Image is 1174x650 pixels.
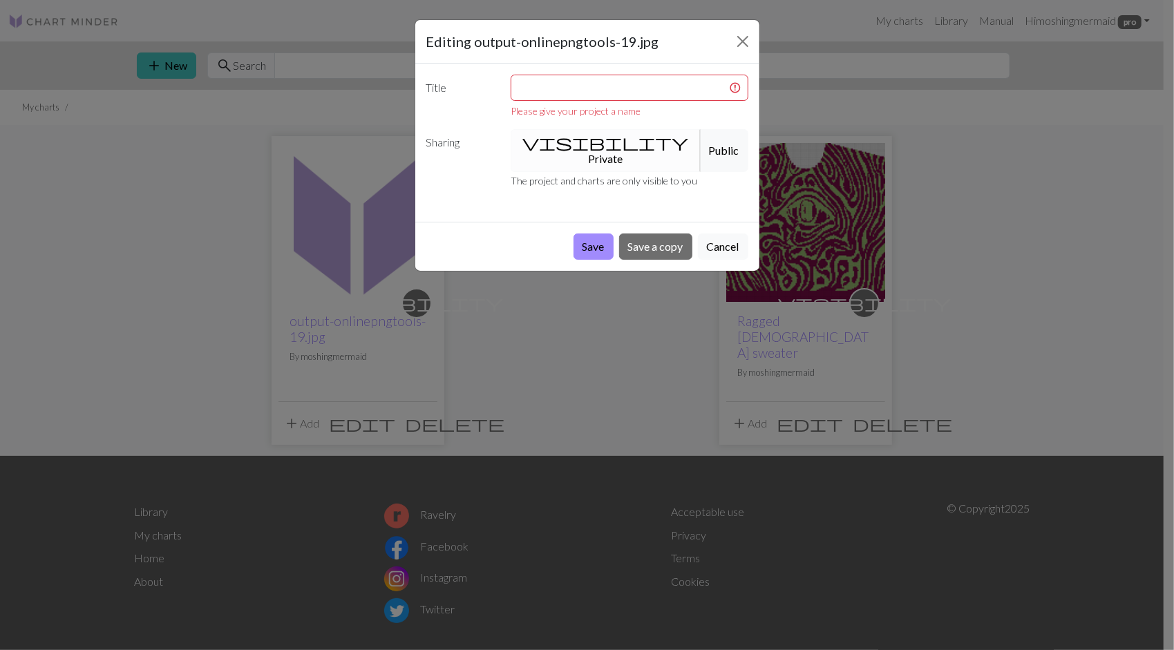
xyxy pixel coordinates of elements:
[418,75,503,118] label: Title
[511,129,701,172] button: Private
[522,133,688,152] span: visibility
[619,233,692,260] button: Save a copy
[511,175,697,187] small: The project and charts are only visible to you
[732,30,754,52] button: Close
[511,104,748,118] div: Please give your project a name
[574,233,614,260] button: Save
[698,233,748,260] button: Cancel
[418,129,503,172] label: Sharing
[426,31,659,52] h5: Editing output-onlinepngtools-19.jpg
[700,129,748,172] button: Public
